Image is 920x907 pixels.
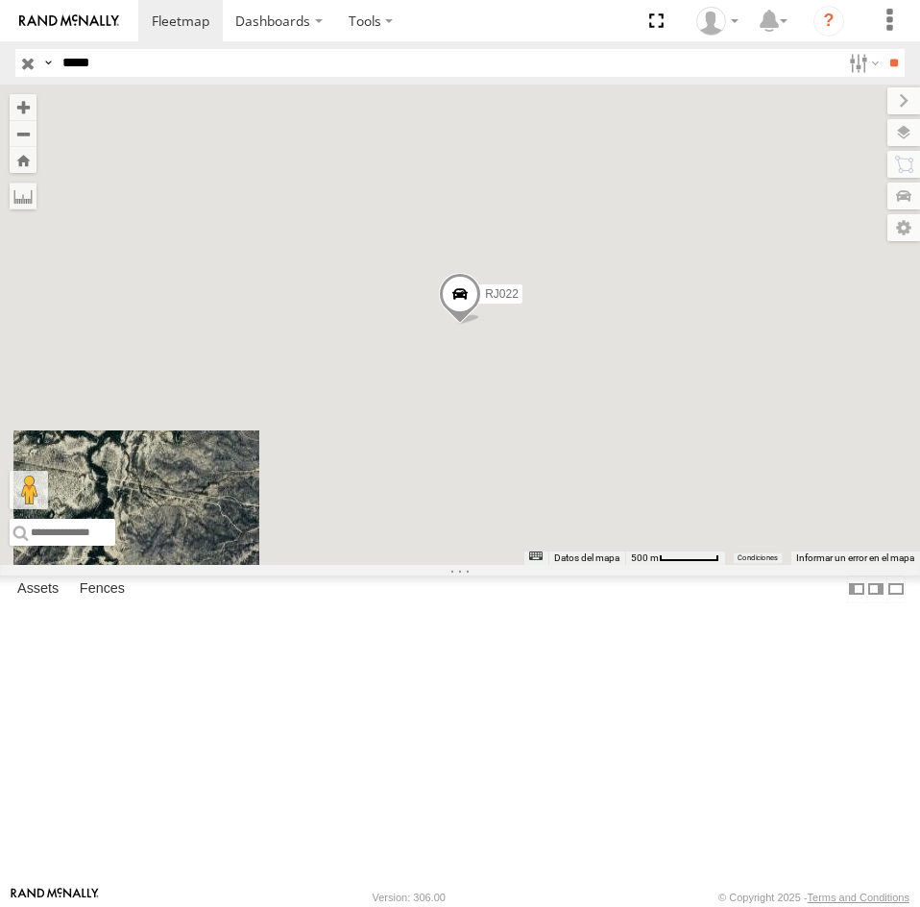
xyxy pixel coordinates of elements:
[8,576,68,602] label: Assets
[808,892,909,903] a: Terms and Conditions
[866,576,885,603] label: Dock Summary Table to the Right
[690,7,745,36] div: Juan Natividad
[554,552,619,565] button: Datos del mapa
[886,576,906,603] label: Hide Summary Table
[10,183,36,209] label: Measure
[796,552,914,563] a: Informar un error en el mapa
[40,49,56,77] label: Search Query
[847,576,866,603] label: Dock Summary Table to the Left
[70,576,134,602] label: Fences
[813,6,844,37] i: ?
[529,552,543,560] button: Combinaciones de teclas
[738,554,778,562] a: Condiciones
[10,471,48,509] button: Arrastra el hombrecito naranja al mapa para abrir Street View
[10,120,36,147] button: Zoom out
[373,892,446,903] div: Version: 306.00
[10,94,36,120] button: Zoom in
[11,888,99,907] a: Visit our Website
[19,14,119,28] img: rand-logo.svg
[887,214,920,241] label: Map Settings
[841,49,883,77] label: Search Filter Options
[625,552,725,565] button: Escala del mapa: 500 m por 59 píxeles
[718,892,909,903] div: © Copyright 2025 -
[631,552,659,563] span: 500 m
[10,147,36,173] button: Zoom Home
[485,287,519,301] span: RJ022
